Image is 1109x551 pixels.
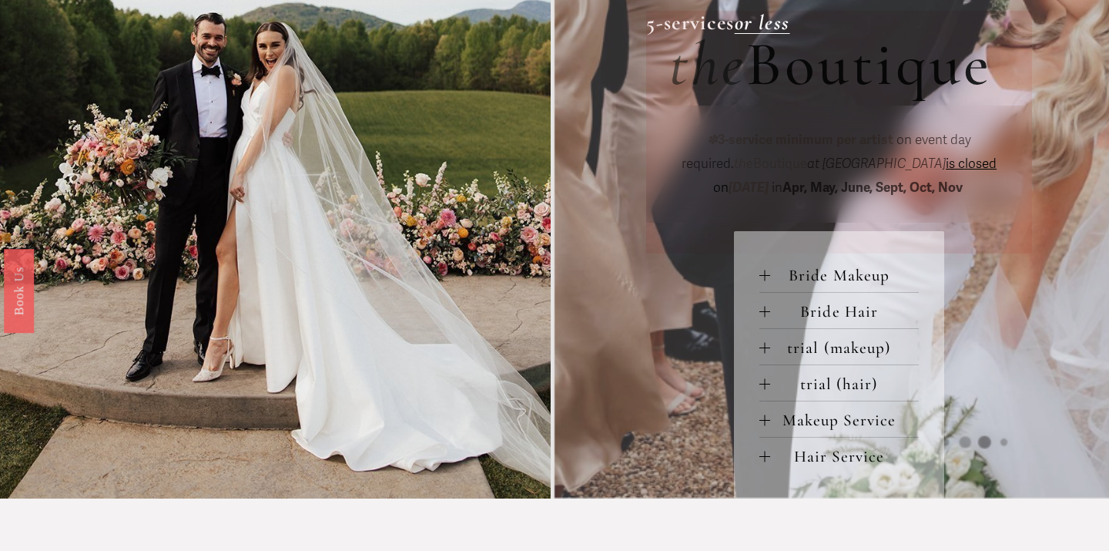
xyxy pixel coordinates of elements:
em: the [734,156,753,172]
span: Boutique [746,27,992,102]
button: Makeup Service [759,401,920,437]
em: ✽ [707,132,718,148]
button: Bride Makeup [759,257,920,292]
em: the [669,27,746,102]
span: Bride Makeup [770,266,920,285]
a: or less [735,10,790,35]
span: Makeup Service [770,411,920,430]
strong: 3-service minimum per artist [718,132,893,148]
span: trial (makeup) [770,338,920,358]
span: Bride Hair [770,302,920,321]
strong: Apr, May, June, Sept, Oct, Nov [782,180,963,196]
span: Hair Service [770,447,920,466]
span: is closed [946,156,997,172]
span: trial (hair) [770,375,920,394]
a: Book Us [4,248,34,332]
em: at [GEOGRAPHIC_DATA] [807,156,946,172]
button: Bride Hair [759,293,920,328]
p: on [669,129,1009,200]
strong: 5-services [646,10,735,35]
button: trial (hair) [759,365,920,401]
span: in [769,180,966,196]
span: Boutique [734,156,807,172]
button: Hair Service [759,438,920,473]
span: on event day required. [682,132,974,172]
em: [DATE] [729,180,769,196]
button: trial (makeup) [759,329,920,365]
